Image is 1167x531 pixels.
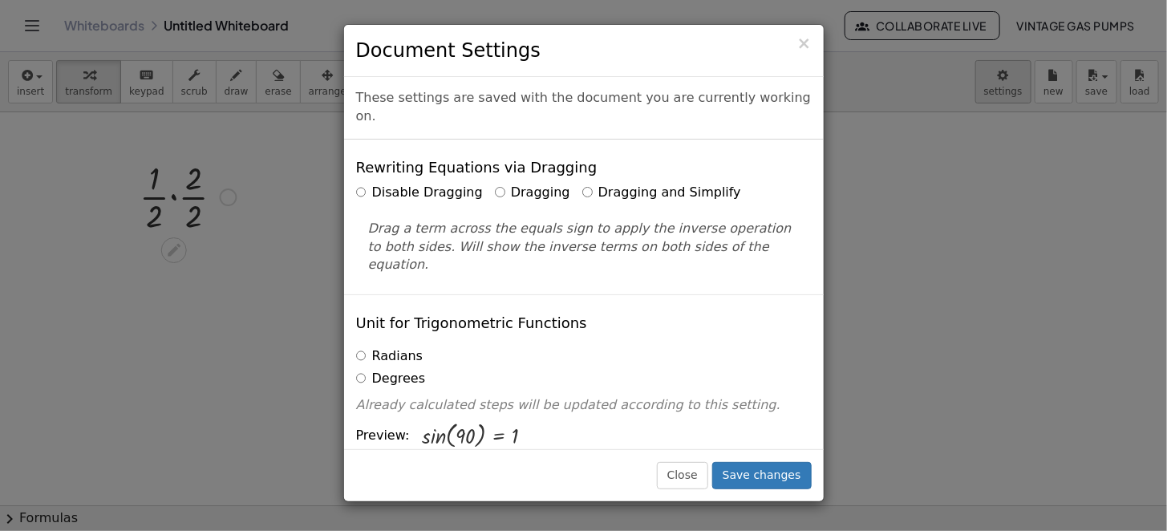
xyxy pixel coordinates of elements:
[356,347,423,366] label: Radians
[356,373,367,383] input: Degrees
[356,396,812,415] p: Already calculated steps will be updated according to this setting.
[356,187,367,197] input: Disable Dragging
[356,370,426,388] label: Degrees
[582,184,741,202] label: Dragging and Simplify
[712,462,812,489] button: Save changes
[356,160,598,176] h4: Rewriting Equations via Dragging
[356,37,812,64] h3: Document Settings
[495,184,570,202] label: Dragging
[356,427,410,445] span: Preview:
[797,35,812,52] button: Close
[356,184,483,202] label: Disable Dragging
[344,77,824,140] div: These settings are saved with the document you are currently working on.
[582,187,593,197] input: Dragging and Simplify
[368,220,800,275] p: Drag a term across the equals sign to apply the inverse operation to both sides. Will show the in...
[356,315,587,331] h4: Unit for Trigonometric Functions
[797,34,812,53] span: ×
[657,462,708,489] button: Close
[356,351,367,361] input: Radians
[495,187,505,197] input: Dragging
